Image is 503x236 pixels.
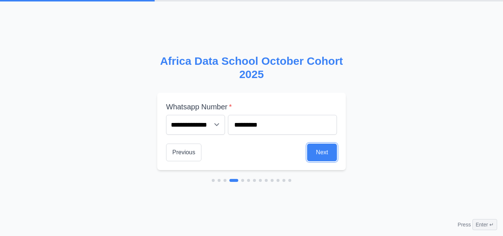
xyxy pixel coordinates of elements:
label: Whatsapp Number [166,102,337,112]
button: Next [307,144,337,161]
span: Enter ↵ [472,219,497,230]
button: Previous [166,144,201,161]
div: Press [458,219,497,230]
h2: Africa Data School October Cohort 2025 [157,54,346,81]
